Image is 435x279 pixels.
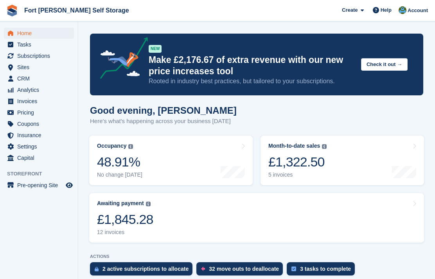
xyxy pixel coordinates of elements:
div: NEW [149,45,162,53]
a: menu [4,62,74,73]
div: Awaiting payment [97,200,144,207]
img: active_subscription_to_allocate_icon-d502201f5373d7db506a760aba3b589e785aa758c864c3986d89f69b8ff3... [95,266,99,272]
a: menu [4,50,74,61]
p: Make £2,176.67 of extra revenue with our new price increases tool [149,54,355,77]
span: Invoices [17,96,64,107]
div: Occupancy [97,143,126,149]
img: task-75834270c22a3079a89374b754ae025e5fb1db73e45f91037f5363f120a921f8.svg [291,266,296,271]
h1: Good evening, [PERSON_NAME] [90,105,237,116]
img: move_outs_to_deallocate_icon-f764333ba52eb49d3ac5e1228854f67142a1ed5810a6f6cc68b1a99e826820c5.svg [201,266,205,271]
span: Pre-opening Site [17,180,64,191]
div: 3 tasks to complete [300,266,351,272]
div: No change [DATE] [97,172,142,178]
a: Occupancy 48.91% No change [DATE] [89,136,253,185]
div: 5 invoices [268,172,327,178]
span: Home [17,28,64,39]
span: Pricing [17,107,64,118]
span: Tasks [17,39,64,50]
div: £1,845.28 [97,211,153,227]
p: Rooted in industry best practices, but tailored to your subscriptions. [149,77,355,86]
span: Sites [17,62,64,73]
img: stora-icon-8386f47178a22dfd0bd8f6a31ec36ba5ce8667c1dd55bd0f319d3a0aa187defe.svg [6,5,18,16]
img: icon-info-grey-7440780725fd019a000dd9b08b2336e03edf1995a4989e88bcd33f0948082b44.svg [146,202,151,206]
a: menu [4,107,74,118]
a: Awaiting payment £1,845.28 12 invoices [89,193,424,243]
span: Subscriptions [17,50,64,61]
div: £1,322.50 [268,154,327,170]
a: menu [4,28,74,39]
a: menu [4,152,74,163]
div: Month-to-date sales [268,143,320,149]
a: menu [4,118,74,129]
span: Help [381,6,392,14]
span: Analytics [17,84,64,95]
img: icon-info-grey-7440780725fd019a000dd9b08b2336e03edf1995a4989e88bcd33f0948082b44.svg [128,144,133,149]
span: Create [342,6,358,14]
a: Preview store [65,181,74,190]
p: Here's what's happening across your business [DATE] [90,117,237,126]
img: price-adjustments-announcement-icon-8257ccfd72463d97f412b2fc003d46551f7dbcb40ab6d574587a9cd5c0d94... [93,37,148,82]
div: 2 active subscriptions to allocate [102,266,189,272]
a: menu [4,84,74,95]
a: menu [4,180,74,191]
a: menu [4,96,74,107]
a: menu [4,141,74,152]
div: 48.91% [97,154,142,170]
img: Alex [399,6,406,14]
p: ACTIONS [90,254,423,259]
span: Coupons [17,118,64,129]
img: icon-info-grey-7440780725fd019a000dd9b08b2336e03edf1995a4989e88bcd33f0948082b44.svg [322,144,327,149]
a: Month-to-date sales £1,322.50 5 invoices [261,136,424,185]
span: Account [408,7,428,14]
span: Settings [17,141,64,152]
a: menu [4,73,74,84]
a: menu [4,130,74,141]
div: 12 invoices [97,229,153,236]
span: Capital [17,152,64,163]
button: Check it out → [361,58,408,71]
a: menu [4,39,74,50]
span: Insurance [17,130,64,141]
a: Fort [PERSON_NAME] Self Storage [21,4,132,17]
div: 32 move outs to deallocate [209,266,279,272]
span: Storefront [7,170,78,178]
span: CRM [17,73,64,84]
